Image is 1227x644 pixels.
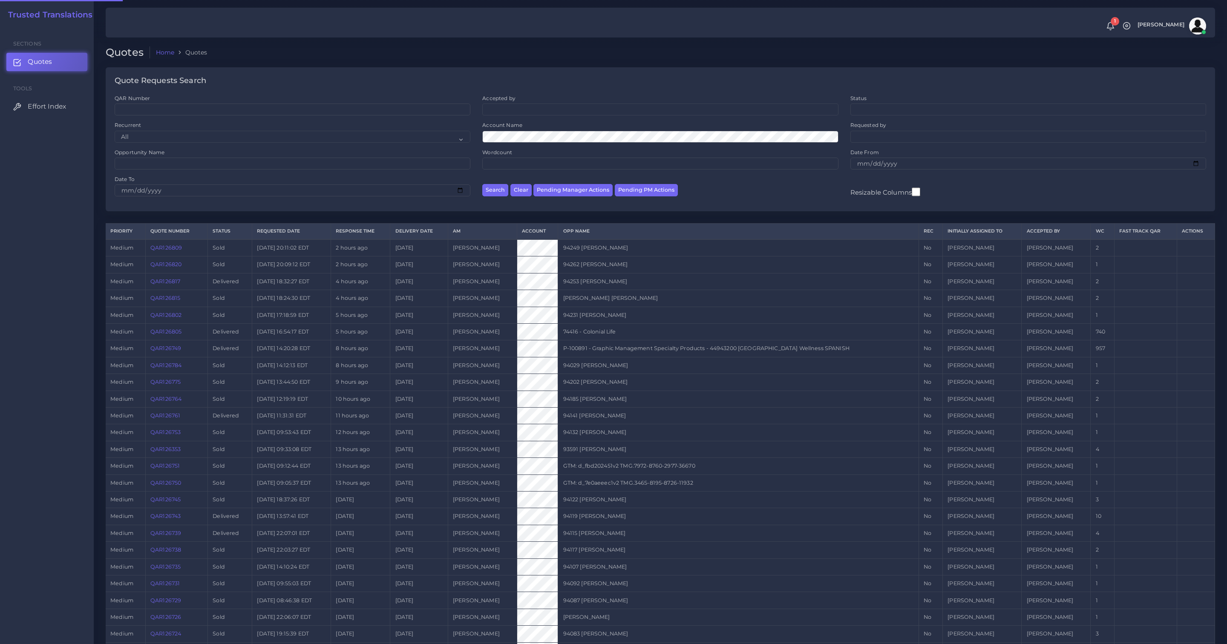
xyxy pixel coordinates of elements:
a: QAR126802 [150,312,181,318]
span: medium [110,396,133,402]
td: [DATE] 16:54:17 EDT [252,323,331,340]
td: 2 [1091,542,1115,558]
span: 1 [1111,17,1119,26]
td: No [919,491,942,508]
a: QAR126761 [150,412,180,419]
td: [PERSON_NAME] [448,474,517,491]
td: [DATE] 09:05:37 EDT [252,474,331,491]
span: medium [110,480,133,486]
td: No [919,575,942,592]
td: 4 [1091,525,1115,541]
td: [DATE] [390,458,448,474]
td: 94122 [PERSON_NAME] [558,491,919,508]
td: [DATE] 18:24:30 EDT [252,290,331,307]
td: [DATE] 09:33:08 EDT [252,441,331,457]
td: [PERSON_NAME] [1022,323,1091,340]
a: QAR126750 [150,480,181,486]
td: [DATE] [390,407,448,424]
a: QAR126751 [150,463,180,469]
a: QAR126739 [150,530,181,536]
a: QAR126724 [150,630,181,637]
td: 5 hours ago [331,307,390,323]
td: [DATE] 17:18:59 EDT [252,307,331,323]
td: Sold [208,256,252,273]
td: Sold [208,307,252,323]
td: [DATE] 09:12:44 EDT [252,458,331,474]
td: 9 hours ago [331,374,390,391]
td: 4 [1091,441,1115,457]
td: 11 hours ago [331,407,390,424]
td: [DATE] 11:31:31 EDT [252,407,331,424]
td: Sold [208,542,252,558]
a: Quotes [6,53,87,71]
td: [PERSON_NAME] [448,391,517,407]
span: medium [110,328,133,335]
td: 94092 [PERSON_NAME] [558,575,919,592]
td: [PERSON_NAME] [1022,542,1091,558]
label: Accepted by [482,95,516,102]
td: [PERSON_NAME] [943,307,1022,323]
a: QAR126735 [150,563,181,570]
td: [DATE] [390,323,448,340]
td: 94107 [PERSON_NAME] [558,558,919,575]
td: 957 [1091,340,1115,357]
td: Sold [208,458,252,474]
td: [DATE] [390,273,448,290]
td: [DATE] [390,357,448,374]
td: [DATE] 09:55:03 EDT [252,575,331,592]
td: [DATE] 22:03:27 EDT [252,542,331,558]
td: 2 hours ago [331,256,390,273]
td: 3 [1091,491,1115,508]
td: 94202 [PERSON_NAME] [558,374,919,391]
span: medium [110,513,133,519]
td: 94249 [PERSON_NAME] [558,239,919,256]
td: [DATE] [390,441,448,457]
td: No [919,458,942,474]
th: Initially Assigned to [943,224,1022,239]
a: QAR126749 [150,345,181,351]
th: REC [919,224,942,239]
a: QAR126817 [150,278,180,285]
td: [PERSON_NAME] [1022,491,1091,508]
td: No [919,273,942,290]
td: 1 [1091,458,1115,474]
td: 10 [1091,508,1115,525]
td: [DATE] 12:19:19 EDT [252,391,331,407]
td: [PERSON_NAME] [1022,525,1091,541]
label: Account Name [482,121,522,129]
th: Account [517,224,558,239]
label: Date To [115,175,135,183]
td: Delivered [208,508,252,525]
td: [PERSON_NAME] [1022,273,1091,290]
a: Home [156,48,175,57]
span: medium [110,429,133,435]
span: medium [110,563,133,570]
th: Opp Name [558,224,919,239]
a: QAR126809 [150,244,182,251]
td: [PERSON_NAME] [448,307,517,323]
td: No [919,525,942,541]
td: [PERSON_NAME] [448,491,517,508]
td: 13 hours ago [331,441,390,457]
td: 5 hours ago [331,323,390,340]
td: [PERSON_NAME] [448,340,517,357]
a: QAR126743 [150,513,181,519]
h2: Trusted Translations [2,10,93,20]
td: [PERSON_NAME] [448,424,517,441]
label: Wordcount [482,149,512,156]
td: [PERSON_NAME] [1022,407,1091,424]
td: No [919,323,942,340]
td: [DATE] [390,558,448,575]
td: [PERSON_NAME] [448,323,517,340]
td: [DATE] [331,508,390,525]
span: Sections [13,40,41,47]
td: [DATE] 14:20:28 EDT [252,340,331,357]
th: Accepted by [1022,224,1091,239]
td: 1 [1091,424,1115,441]
span: medium [110,278,133,285]
td: No [919,239,942,256]
span: medium [110,345,133,351]
td: [PERSON_NAME] [943,391,1022,407]
td: P-100891 - Graphic Management Specialty Products - 44943200 [GEOGRAPHIC_DATA] Wellness SPANISH [558,340,919,357]
span: medium [110,295,133,301]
